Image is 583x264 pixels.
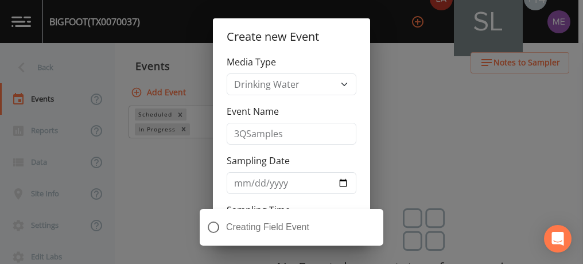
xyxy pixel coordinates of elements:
label: Sampling Date [227,154,290,168]
label: Media Type [227,55,276,69]
div: Creating Field Event [200,209,383,246]
label: Event Name [227,104,279,118]
h2: Create new Event [213,18,370,55]
div: Open Intercom Messenger [544,225,572,253]
label: Sampling Time [227,203,290,217]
